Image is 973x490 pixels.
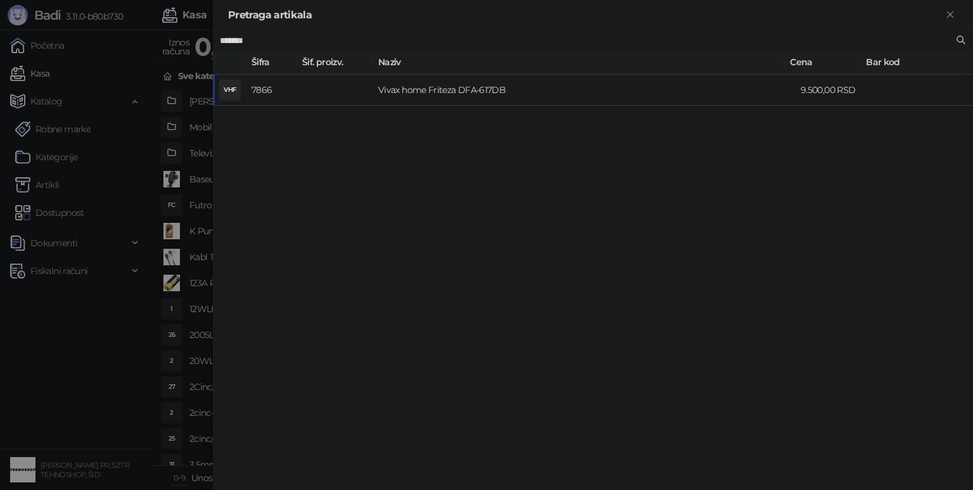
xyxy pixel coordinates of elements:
th: Cena [785,50,861,75]
th: Naziv [373,50,785,75]
div: Pretraga artikala [228,8,943,23]
th: Šifra [246,50,297,75]
td: Vivax home Friteza DFA-617DB [373,75,796,106]
th: Šif. proizv. [297,50,373,75]
td: 7866 [246,75,297,106]
div: VHF [220,80,240,100]
button: Zatvori [943,8,958,23]
th: Bar kod [861,50,962,75]
td: 9.500,00 RSD [796,75,872,106]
